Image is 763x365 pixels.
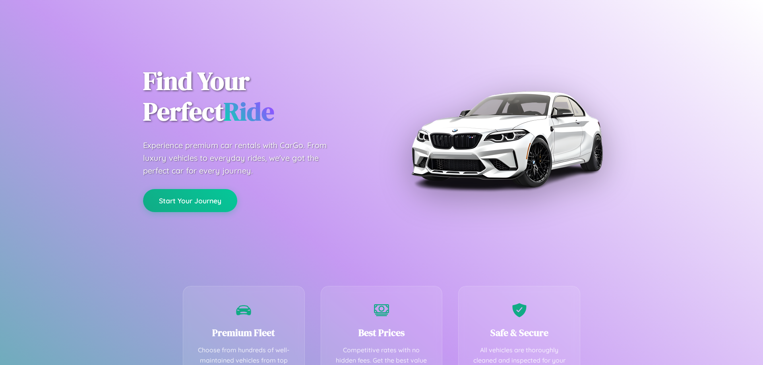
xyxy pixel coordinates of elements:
[333,326,430,339] h3: Best Prices
[195,326,292,339] h3: Premium Fleet
[143,189,237,212] button: Start Your Journey
[471,326,568,339] h3: Safe & Secure
[143,66,370,127] h1: Find Your Perfect
[224,94,274,129] span: Ride
[407,40,606,238] img: Premium BMW car rental vehicle
[143,139,342,177] p: Experience premium car rentals with CarGo. From luxury vehicles to everyday rides, we've got the ...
